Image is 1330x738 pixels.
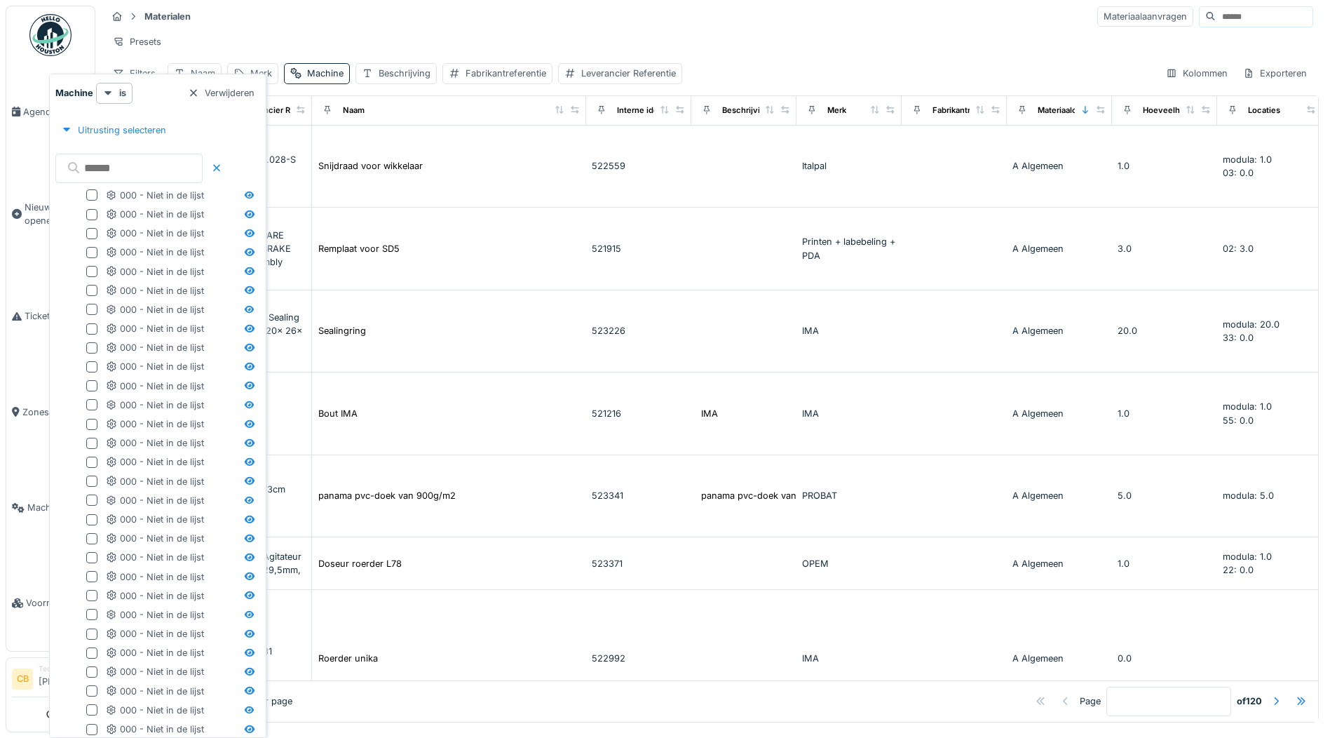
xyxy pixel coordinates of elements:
[182,83,260,102] div: Verwijderen
[802,407,896,420] div: IMA
[1223,551,1272,562] span: modula: 1.0
[318,242,400,255] div: Remplaat voor SD5
[106,208,204,221] div: 000 - Niet in de lijst
[106,341,204,354] div: 000 - Niet in de lijst
[107,63,162,83] div: Filters
[318,324,366,337] div: Sealingring
[1012,652,1106,665] div: A Algemeen
[106,398,204,412] div: 000 - Niet in de lijst
[1012,407,1106,420] div: A Algemeen
[106,455,204,469] div: 000 - Niet in de lijst
[107,32,168,52] div: Presets
[23,105,89,119] span: Agenda
[802,324,896,337] div: IMA
[592,652,686,665] div: 522992
[1223,415,1254,426] span: 55: 0.0
[1012,159,1106,173] div: A Algemeen
[1223,490,1274,501] span: modula: 5.0
[592,159,686,173] div: 522559
[466,67,546,80] div: Fabrikantreferentie
[1012,324,1106,337] div: A Algemeen
[27,501,89,514] span: Machines
[1118,407,1212,420] div: 1.0
[802,159,896,173] div: Italpal
[106,532,204,545] div: 000 - Niet in de lijst
[1118,159,1212,173] div: 1.0
[379,67,430,80] div: Beschrijving
[1160,63,1234,83] div: Kolommen
[238,105,325,116] div: Leverancier Referentie
[1223,401,1272,412] span: modula: 1.0
[1248,105,1280,116] div: Locaties
[119,86,126,100] strong: is
[1223,319,1280,330] span: modula: 20.0
[701,489,839,502] div: panama pvc-doek van 900g/m2
[106,322,204,335] div: 000 - Niet in de lijst
[1143,105,1192,116] div: Hoeveelheid
[1038,105,1108,116] div: Materiaalcategorie
[318,407,358,420] div: Bout IMA
[343,105,365,116] div: Naam
[1080,695,1101,708] div: Page
[802,235,896,262] div: Printen + labebeling + PDA
[802,489,896,502] div: PROBAT
[106,475,204,488] div: 000 - Niet in de lijst
[1097,6,1193,27] div: Materiaalaanvragen
[106,665,204,678] div: 000 - Niet in de lijst
[106,685,204,698] div: 000 - Niet in de lijst
[29,14,72,56] img: Badge_color-CXgf-gQk.svg
[106,360,204,373] div: 000 - Niet in de lijst
[592,489,686,502] div: 523341
[1118,489,1212,502] div: 5.0
[1118,242,1212,255] div: 3.0
[802,557,896,570] div: OPEM
[250,67,272,80] div: Merk
[592,242,686,255] div: 521915
[106,494,204,507] div: 000 - Niet in de lijst
[106,189,204,202] div: 000 - Niet in de lijst
[106,246,204,259] div: 000 - Niet in de lijst
[26,596,89,610] span: Voorraad
[25,201,89,227] span: Nieuw ticket openen
[39,664,89,674] div: Technicus
[1223,243,1254,254] span: 02: 3.0
[802,652,896,665] div: IMA
[106,627,204,640] div: 000 - Niet in de lijst
[1223,168,1254,178] span: 03: 0.0
[1223,154,1272,165] span: modula: 1.0
[106,284,204,297] div: 000 - Niet in de lijst
[106,704,204,717] div: 000 - Niet in de lijst
[25,309,89,323] span: Tickets
[318,652,378,665] div: Roerder unika
[318,159,423,173] div: Snijdraad voor wikkelaar
[106,227,204,240] div: 000 - Niet in de lijst
[701,407,718,420] div: IMA
[1012,489,1106,502] div: A Algemeen
[1118,557,1212,570] div: 1.0
[592,407,686,420] div: 521216
[106,646,204,659] div: 000 - Niet in de lijst
[106,570,204,584] div: 000 - Niet in de lijst
[39,664,89,694] li: [PERSON_NAME]
[106,608,204,622] div: 000 - Niet in de lijst
[106,723,204,736] div: 000 - Niet in de lijst
[592,324,686,337] div: 523226
[1012,557,1106,570] div: A Algemeen
[1118,324,1212,337] div: 20.0
[1118,652,1212,665] div: 0.0
[22,405,89,419] span: Zones
[191,67,215,80] div: Naam
[106,380,204,393] div: 000 - Niet in de lijst
[592,557,686,570] div: 523371
[106,513,204,526] div: 000 - Niet in de lijst
[106,417,204,431] div: 000 - Niet in de lijst
[55,86,93,100] strong: Machine
[1223,565,1254,575] span: 22: 0.0
[106,303,204,316] div: 000 - Niet in de lijst
[932,105,1005,116] div: Fabrikantreferentie
[55,121,172,140] div: Uitrusting selecteren
[318,557,402,570] div: Doseur roerder L78
[1012,242,1106,255] div: A Algemeen
[12,669,33,690] li: CB
[106,551,204,564] div: 000 - Niet in de lijst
